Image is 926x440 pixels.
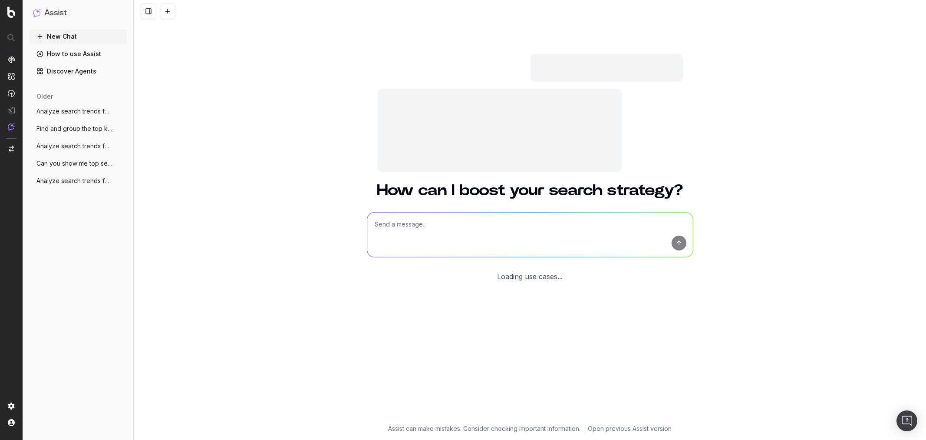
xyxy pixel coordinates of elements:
img: Activation [8,90,15,97]
span: older [36,92,53,101]
span: Analyze search trends for: home decor [36,107,113,116]
span: Can you show me top search terms related [36,159,113,168]
button: Can you show me top search terms related [30,157,127,170]
img: My account [8,419,15,426]
span: Find and group the top keywords for Crat [36,124,113,133]
img: Assist [33,9,41,17]
button: Analyze search trends for: kids backpack [30,174,127,188]
p: Assist can make mistakes. Consider checking important information. [388,424,580,433]
button: New Chat [30,30,127,43]
button: Find and group the top keywords for Crat [30,122,127,136]
button: Analyze search trends for: Crate and Bar [30,139,127,153]
img: Studio [8,107,15,113]
img: Analytics [8,56,15,63]
button: Analyze search trends for: home decor [30,104,127,118]
div: Open Intercom Messenger [896,410,917,431]
img: Intelligence [8,73,15,80]
img: Setting [8,403,15,410]
h1: How can I boost your search strategy? [367,183,693,198]
span: Analyze search trends for: Crate and Bar [36,142,113,150]
a: Open previous Assist version [588,424,672,433]
h1: Assist [44,7,67,19]
img: Switch project [9,146,14,152]
button: Assist [33,7,123,19]
img: Assist [8,123,15,130]
a: Discover Agents [30,64,127,78]
div: Loading use cases... [497,271,563,282]
a: How to use Assist [30,47,127,61]
img: Botify logo [7,7,15,18]
span: Analyze search trends for: kids backpack [36,177,113,185]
